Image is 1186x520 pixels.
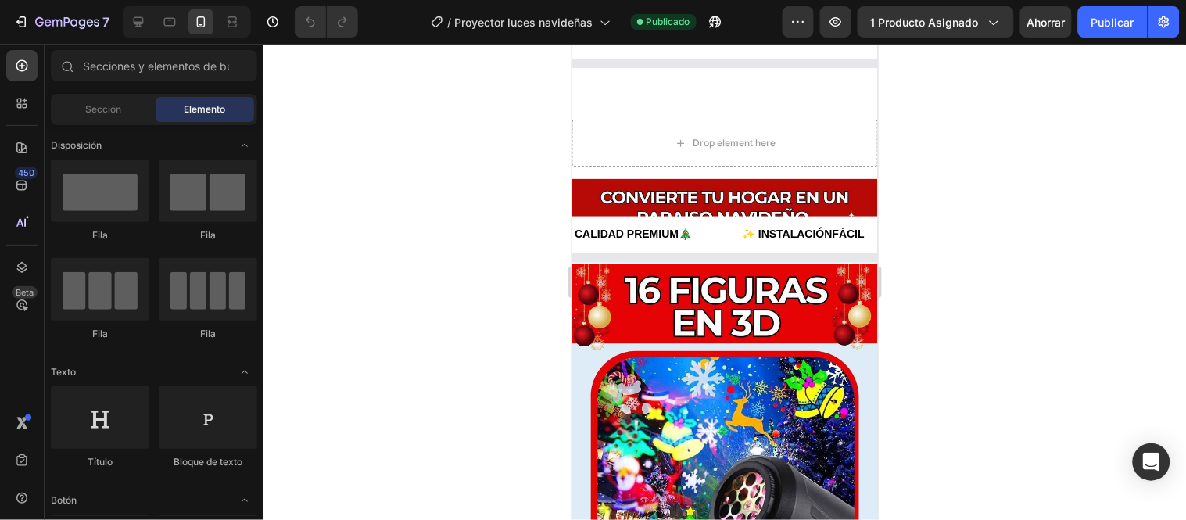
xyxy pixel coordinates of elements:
[102,14,109,30] font: 7
[185,103,226,115] font: Elemento
[232,133,257,158] span: Abrir palanca
[88,456,113,468] font: Título
[1027,16,1066,29] font: Ahorrar
[51,366,76,378] font: Texto
[647,16,690,27] font: Publicado
[572,44,878,520] iframe: Área de diseño
[92,328,108,339] font: Fila
[1091,16,1134,29] font: Publicar
[92,229,108,241] font: Fila
[858,6,1014,38] button: 1 producto asignado
[1133,443,1170,481] div: Abrir Intercom Messenger
[871,16,979,29] font: 1 producto asignado
[448,16,452,29] font: /
[200,229,216,241] font: Fila
[51,494,77,506] font: Botón
[455,16,593,29] font: Proyector luces navideñas
[200,328,216,339] font: Fila
[16,287,34,298] font: Beta
[232,360,257,385] span: Abrir palanca
[18,167,34,178] font: 450
[232,488,257,513] span: Abrir palanca
[85,103,121,115] font: Sección
[1078,6,1148,38] button: Publicar
[6,6,116,38] button: 7
[1020,6,1072,38] button: Ahorrar
[295,6,358,38] div: Deshacer/Rehacer
[51,50,257,81] input: Secciones y elementos de búsqueda
[174,456,242,468] font: Bloque de texto
[51,139,102,151] font: Disposición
